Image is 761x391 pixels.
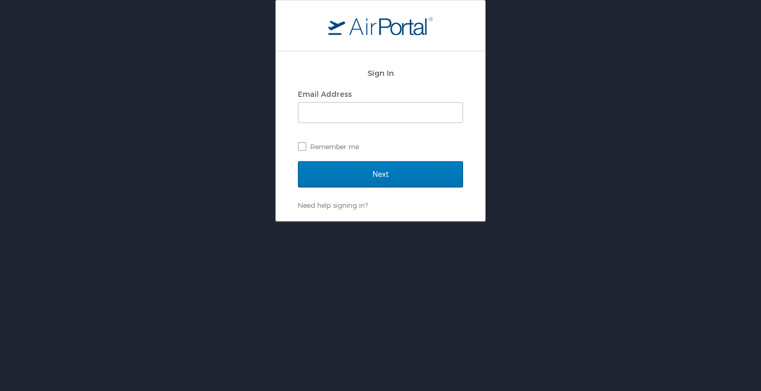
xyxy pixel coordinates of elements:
img: logo [328,16,433,35]
a: Need help signing in? [298,201,368,209]
input: Next [298,161,463,187]
label: Remember me [298,139,463,154]
label: Email Address [298,90,352,98]
h2: Sign In [298,67,463,79]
